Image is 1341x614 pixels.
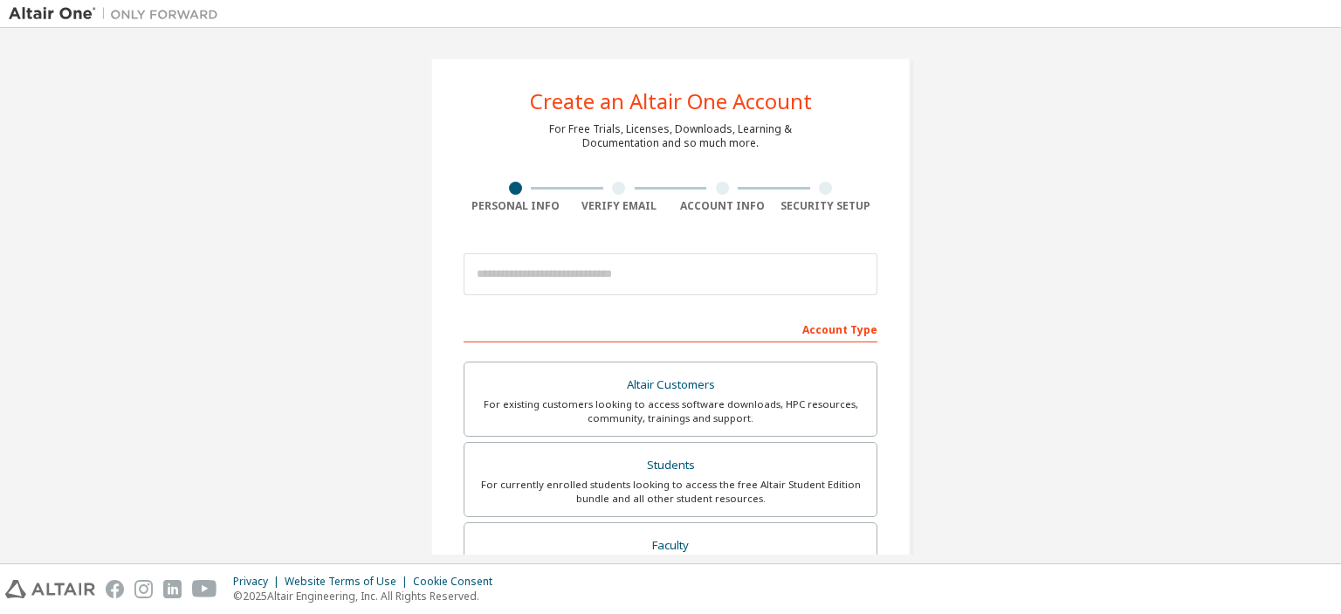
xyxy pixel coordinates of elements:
div: Students [475,453,866,478]
img: altair_logo.svg [5,580,95,598]
img: instagram.svg [134,580,153,598]
div: For currently enrolled students looking to access the free Altair Student Edition bundle and all ... [475,478,866,506]
div: Security Setup [774,199,878,213]
div: Personal Info [464,199,567,213]
div: Cookie Consent [413,575,503,589]
div: Privacy [233,575,285,589]
img: linkedin.svg [163,580,182,598]
p: © 2025 Altair Engineering, Inc. All Rights Reserved. [233,589,503,604]
div: For existing customers looking to access software downloads, HPC resources, community, trainings ... [475,397,866,425]
div: Verify Email [567,199,671,213]
div: Faculty [475,534,866,558]
div: Create an Altair One Account [530,91,812,112]
div: Website Terms of Use [285,575,413,589]
img: Altair One [9,5,227,23]
div: Account Type [464,314,877,342]
img: youtube.svg [192,580,217,598]
div: Altair Customers [475,373,866,397]
div: For Free Trials, Licenses, Downloads, Learning & Documentation and so much more. [549,122,792,150]
div: Account Info [670,199,774,213]
img: facebook.svg [106,580,124,598]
